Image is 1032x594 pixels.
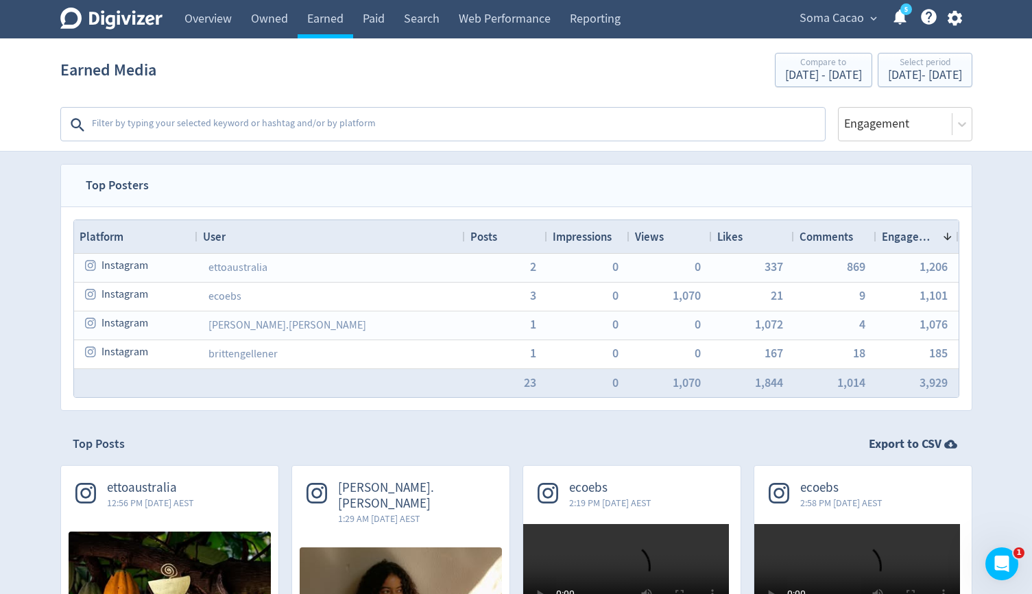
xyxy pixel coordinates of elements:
[203,229,226,244] span: User
[673,377,701,389] button: 1,070
[338,480,495,512] span: [PERSON_NAME].[PERSON_NAME]
[859,318,865,331] button: 4
[208,347,278,361] a: brittengellener
[612,347,619,359] button: 0
[530,318,536,331] button: 1
[85,346,97,358] svg: instagram
[985,547,1018,580] iframe: Intercom live chat
[800,229,853,244] span: Comments
[73,436,125,453] h2: Top Posts
[878,53,972,87] button: Select period[DATE]- [DATE]
[338,512,495,525] span: 1:29 AM [DATE] AEST
[673,289,701,302] button: 1,070
[765,347,783,359] button: 167
[612,318,619,331] button: 0
[101,281,148,308] span: Instagram
[1013,547,1024,558] span: 1
[882,229,937,244] span: Engagement
[612,289,619,302] button: 0
[869,436,941,453] strong: Export to CSV
[785,58,862,69] div: Compare to
[530,289,536,302] button: 3
[859,289,865,302] button: 9
[85,259,97,272] svg: instagram
[800,496,883,510] span: 2:58 PM [DATE] AEST
[107,480,194,496] span: ettoaustralia
[612,261,619,273] button: 0
[853,347,865,359] button: 18
[208,261,267,274] a: ettoaustralia
[785,69,862,82] div: [DATE] - [DATE]
[920,261,948,273] button: 1,206
[569,480,651,496] span: ecoebs
[920,377,948,389] button: 3,929
[755,318,783,331] span: 1,072
[73,165,161,206] span: Top Posters
[775,53,872,87] button: Compare to[DATE] - [DATE]
[612,377,619,389] button: 0
[101,310,148,337] span: Instagram
[208,318,366,332] a: [PERSON_NAME].[PERSON_NAME]
[800,480,883,496] span: ecoebs
[695,318,701,331] button: 0
[60,48,156,92] h1: Earned Media
[553,229,612,244] span: Impressions
[717,229,743,244] span: Likes
[80,229,123,244] span: Platform
[85,288,97,300] svg: instagram
[530,261,536,273] button: 2
[101,252,148,279] span: Instagram
[208,289,241,303] a: ecoebs
[929,347,948,359] button: 185
[888,58,962,69] div: Select period
[85,317,97,329] svg: instagram
[569,496,651,510] span: 2:19 PM [DATE] AEST
[524,377,536,389] button: 23
[470,229,497,244] span: Posts
[695,261,701,273] button: 0
[755,377,783,389] span: 1,844
[695,347,701,359] button: 0
[771,289,783,302] button: 21
[101,339,148,366] span: Instagram
[800,8,864,29] span: Soma Cacao
[765,261,783,273] button: 337
[920,318,948,331] button: 1,076
[867,12,880,25] span: expand_more
[530,347,536,359] button: 1
[904,5,907,14] text: 5
[107,496,194,510] span: 12:56 PM [DATE] AEST
[847,261,865,273] button: 869
[837,377,865,389] button: 1,014
[920,289,948,302] button: 1,101
[635,229,664,244] span: Views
